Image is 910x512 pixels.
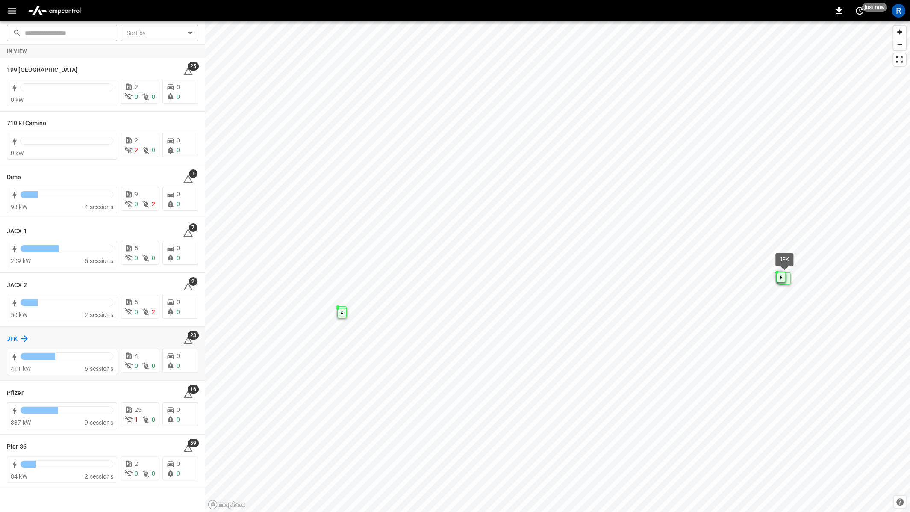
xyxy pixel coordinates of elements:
[177,245,180,252] span: 0
[152,362,155,369] span: 0
[135,255,138,261] span: 0
[7,119,46,128] h6: 710 El Camino
[177,147,180,154] span: 0
[189,169,197,178] span: 1
[135,352,138,359] span: 4
[85,204,113,210] span: 4 sessions
[11,311,27,318] span: 50 kW
[893,26,906,38] button: Zoom in
[11,419,31,426] span: 387 kW
[135,406,141,413] span: 25
[208,500,245,509] a: Mapbox homepage
[11,365,31,372] span: 411 kW
[7,65,77,75] h6: 199 Erie
[135,137,138,144] span: 2
[777,272,786,282] div: Map marker
[188,439,199,447] span: 59
[135,201,138,207] span: 0
[337,306,347,317] div: Map marker
[7,388,24,398] h6: Pfizer
[189,277,197,286] span: 2
[85,419,113,426] span: 9 sessions
[177,416,180,423] span: 0
[177,460,180,467] span: 0
[776,272,786,282] div: Map marker
[177,470,180,477] span: 0
[892,4,905,18] div: profile-icon
[177,308,180,315] span: 0
[893,38,906,50] button: Zoom out
[11,257,31,264] span: 209 kW
[11,473,27,480] span: 84 kW
[7,227,27,236] h6: JACX 1
[135,416,138,423] span: 1
[853,4,866,18] button: set refresh interval
[862,3,887,12] span: just now
[152,470,155,477] span: 0
[177,93,180,100] span: 0
[7,281,27,290] h6: JACX 2
[135,245,138,252] span: 5
[177,201,180,207] span: 0
[7,173,21,182] h6: Dime
[135,147,138,154] span: 2
[177,191,180,198] span: 0
[85,257,113,264] span: 5 sessions
[177,137,180,144] span: 0
[135,83,138,90] span: 2
[780,255,789,264] div: JFK
[188,331,199,340] span: 23
[177,362,180,369] span: 0
[135,191,138,198] span: 9
[7,334,18,344] h6: JFK
[7,442,27,452] h6: Pier 36
[135,470,138,477] span: 0
[177,352,180,359] span: 0
[135,460,138,467] span: 2
[177,299,180,305] span: 0
[85,365,113,372] span: 5 sessions
[11,96,24,103] span: 0 kW
[337,308,347,318] div: Map marker
[152,308,155,315] span: 2
[135,362,138,369] span: 0
[152,201,155,207] span: 2
[152,255,155,261] span: 0
[177,83,180,90] span: 0
[11,204,27,210] span: 93 kW
[189,223,197,232] span: 7
[7,48,27,54] strong: In View
[135,93,138,100] span: 0
[135,308,138,315] span: 0
[177,255,180,261] span: 0
[188,385,199,394] span: 16
[188,62,199,71] span: 25
[85,311,113,318] span: 2 sessions
[152,147,155,154] span: 0
[152,93,155,100] span: 0
[85,473,113,480] span: 2 sessions
[135,299,138,305] span: 5
[177,406,180,413] span: 0
[11,150,24,157] span: 0 kW
[24,3,84,19] img: ampcontrol.io logo
[152,416,155,423] span: 0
